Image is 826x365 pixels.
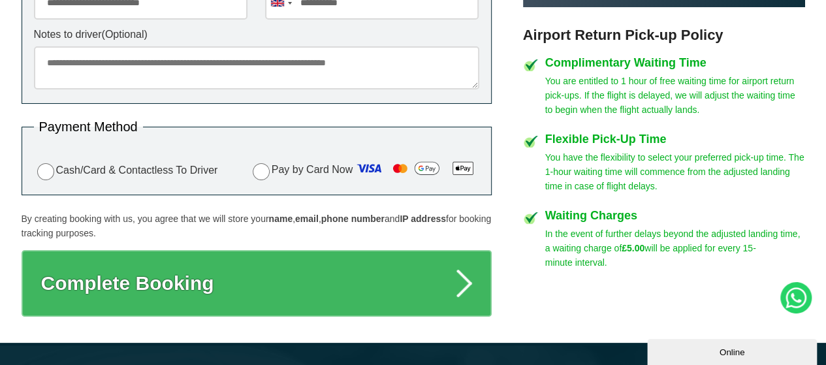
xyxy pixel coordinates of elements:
[34,29,479,40] label: Notes to driver
[545,227,805,270] p: In the event of further delays beyond the adjusted landing time, a waiting charge of will be appl...
[400,214,446,224] strong: IP address
[249,158,479,183] label: Pay by Card Now
[647,336,819,365] iframe: chat widget
[622,243,644,253] strong: £5.00
[545,57,805,69] h4: Complimentary Waiting Time
[253,163,270,180] input: Pay by Card Now
[102,29,148,40] span: (Optional)
[295,214,319,224] strong: email
[34,161,218,180] label: Cash/Card & Contactless To Driver
[22,212,492,240] p: By creating booking with us, you agree that we will store your , , and for booking tracking purpo...
[22,250,492,317] button: Complete Booking
[523,27,805,44] h3: Airport Return Pick-up Policy
[268,214,293,224] strong: name
[545,74,805,117] p: You are entitled to 1 hour of free waiting time for airport return pick-ups. If the flight is del...
[321,214,385,224] strong: phone number
[545,210,805,221] h4: Waiting Charges
[545,133,805,145] h4: Flexible Pick-Up Time
[34,120,143,133] legend: Payment Method
[545,150,805,193] p: You have the flexibility to select your preferred pick-up time. The 1-hour waiting time will comm...
[37,163,54,180] input: Cash/Card & Contactless To Driver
